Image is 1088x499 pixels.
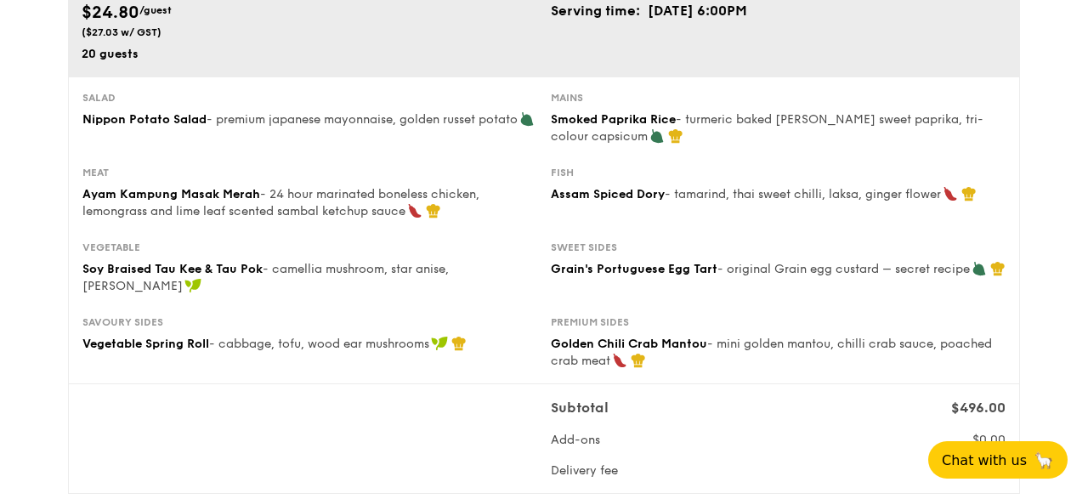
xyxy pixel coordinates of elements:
div: Savoury sides [82,315,537,329]
span: Smoked Paprika Rice [551,112,676,127]
span: Ayam Kampung Masak Merah [82,187,260,201]
span: $24.80 [82,3,139,23]
span: Delivery fee [551,463,618,478]
span: Subtotal [551,400,609,416]
img: icon-spicy.37a8142b.svg [612,353,627,368]
div: Salad [82,91,537,105]
div: Fish [551,166,1006,179]
span: Golden Chili Crab Mantou [551,337,707,351]
img: icon-chef-hat.a58ddaea.svg [961,186,977,201]
span: - original Grain egg custard – secret recipe [717,262,970,276]
span: - 24 hour marinated boneless chicken, lemongrass and lime leaf scented sambal ketchup sauce [82,187,479,218]
span: 🦙 [1034,451,1054,470]
span: Grain's Portuguese Egg Tart [551,262,717,276]
img: icon-chef-hat.a58ddaea.svg [451,336,467,351]
span: - premium japanese mayonnaise, golden russet potato [207,112,518,127]
span: Chat with us [942,452,1027,468]
div: 20 guests [82,46,537,63]
button: Chat with us🦙 [928,441,1068,479]
span: - turmeric baked [PERSON_NAME] sweet paprika, tri-colour capsicum [551,112,983,144]
span: /guest [139,4,172,16]
span: ($27.03 w/ GST) [82,26,161,38]
img: icon-vegan.f8ff3823.svg [184,278,201,293]
img: icon-spicy.37a8142b.svg [407,203,422,218]
div: Mains [551,91,1006,105]
div: Premium sides [551,315,1006,329]
img: icon-vegetarian.fe4039eb.svg [519,111,535,127]
span: Assam Spiced Dory [551,187,665,201]
img: icon-chef-hat.a58ddaea.svg [668,128,683,144]
img: icon-chef-hat.a58ddaea.svg [426,203,441,218]
span: - mini golden mantou, chilli crab sauce, poached crab meat [551,337,992,368]
div: Meat [82,166,537,179]
img: icon-vegan.f8ff3823.svg [431,336,448,351]
span: - camellia mushroom, star anise, [PERSON_NAME] [82,262,449,293]
img: icon-vegetarian.fe4039eb.svg [649,128,665,144]
span: $0.00 [972,433,1006,447]
span: - tamarind, thai sweet chilli, laksa, ginger flower [665,187,941,201]
span: $496.00 [951,400,1006,416]
img: icon-vegetarian.fe4039eb.svg [972,261,987,276]
div: Sweet sides [551,241,1006,254]
img: icon-spicy.37a8142b.svg [943,186,958,201]
span: Add-ons [551,433,600,447]
span: ⁠Soy Braised Tau Kee & Tau Pok [82,262,263,276]
div: Vegetable [82,241,537,254]
img: icon-chef-hat.a58ddaea.svg [631,353,646,368]
span: Vegetable Spring Roll [82,337,209,351]
span: - cabbage, tofu, wood ear mushrooms [209,337,429,351]
img: icon-chef-hat.a58ddaea.svg [990,261,1006,276]
span: Nippon Potato Salad [82,112,207,127]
